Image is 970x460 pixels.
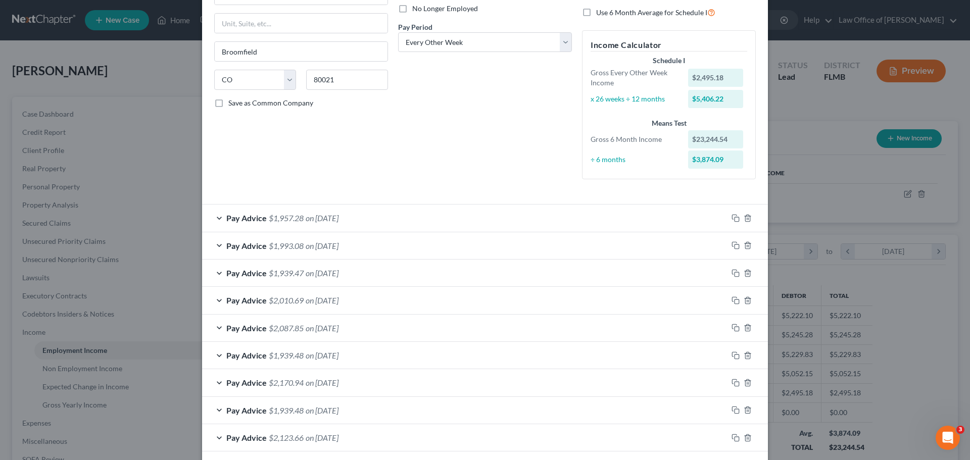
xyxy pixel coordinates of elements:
span: on [DATE] [306,378,338,387]
span: Pay Advice [226,268,267,278]
span: Pay Advice [226,323,267,333]
span: on [DATE] [306,241,338,250]
span: $1,993.08 [269,241,304,250]
iframe: Intercom live chat [936,426,960,450]
span: $2,087.85 [269,323,304,333]
div: x 26 weeks ÷ 12 months [586,94,683,104]
span: $1,939.48 [269,405,304,415]
span: $1,939.47 [269,268,304,278]
div: $5,406.22 [688,90,744,108]
span: on [DATE] [306,323,338,333]
span: on [DATE] [306,350,338,360]
span: Pay Advice [226,213,267,223]
div: Gross 6 Month Income [586,134,683,144]
span: $2,010.69 [269,295,304,305]
div: $2,495.18 [688,69,744,87]
input: Unit, Suite, etc... [215,14,387,33]
span: Pay Advice [226,295,267,305]
input: Enter zip... [306,70,388,90]
span: Pay Advice [226,433,267,442]
span: $1,957.28 [269,213,304,223]
span: $2,170.94 [269,378,304,387]
div: Gross Every Other Week Income [586,68,683,88]
span: Pay Advice [226,378,267,387]
span: Pay Advice [226,405,267,415]
div: ÷ 6 months [586,155,683,165]
span: $2,123.66 [269,433,304,442]
div: Means Test [591,118,747,128]
span: Pay Advice [226,241,267,250]
span: No Longer Employed [412,4,478,13]
span: 3 [956,426,964,434]
div: $3,874.09 [688,150,744,169]
span: on [DATE] [306,213,338,223]
span: on [DATE] [306,268,338,278]
div: $23,244.54 [688,130,744,148]
span: on [DATE] [306,433,338,442]
span: Use 6 Month Average for Schedule I [596,8,707,17]
div: Schedule I [591,56,747,66]
span: $1,939.48 [269,350,304,360]
span: on [DATE] [306,405,338,415]
input: Enter city... [215,42,387,61]
span: Save as Common Company [228,98,313,107]
h5: Income Calculator [591,39,747,52]
span: on [DATE] [306,295,338,305]
span: Pay Advice [226,350,267,360]
span: Pay Period [398,23,432,31]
